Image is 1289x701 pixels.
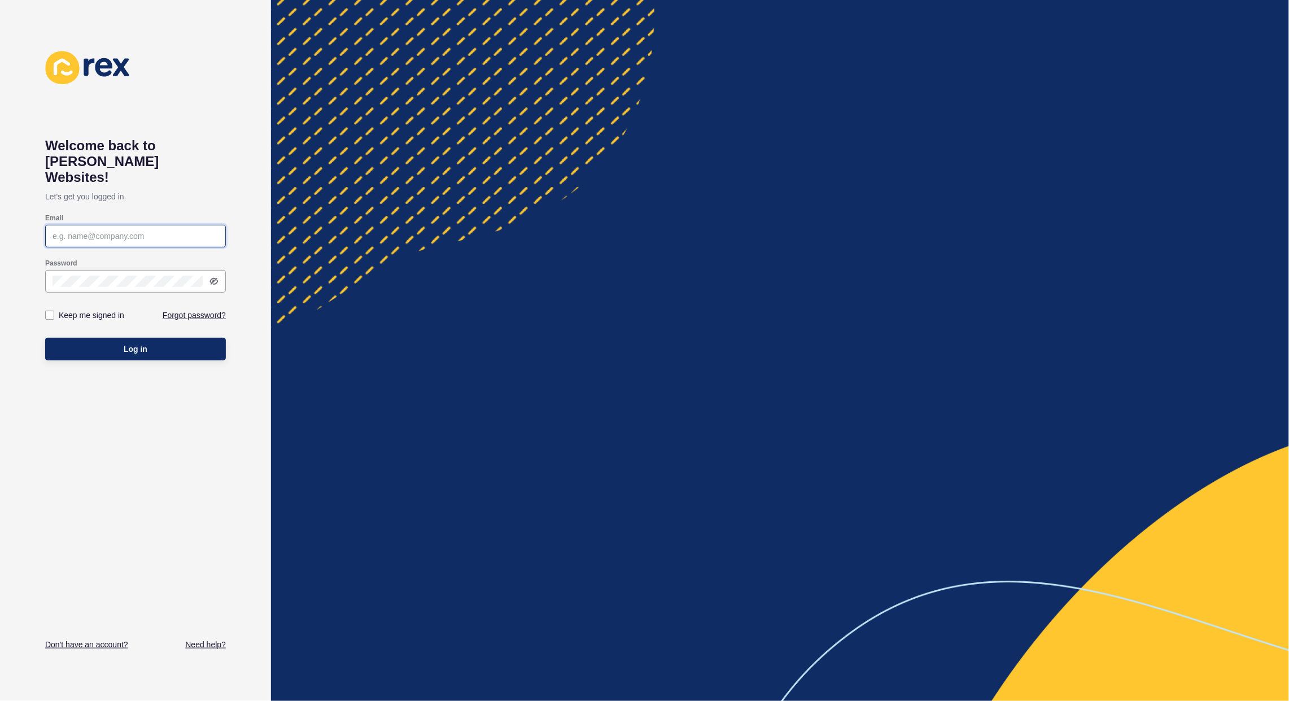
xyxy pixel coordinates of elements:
p: Let's get you logged in. [45,185,226,208]
a: Need help? [185,639,226,650]
span: Log in [124,343,147,355]
label: Password [45,259,77,268]
h1: Welcome back to [PERSON_NAME] Websites! [45,138,226,185]
label: Email [45,214,63,223]
input: e.g. name@company.com [53,230,219,242]
a: Forgot password? [163,310,226,321]
label: Keep me signed in [59,310,124,321]
button: Log in [45,338,226,360]
a: Don't have an account? [45,639,128,650]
